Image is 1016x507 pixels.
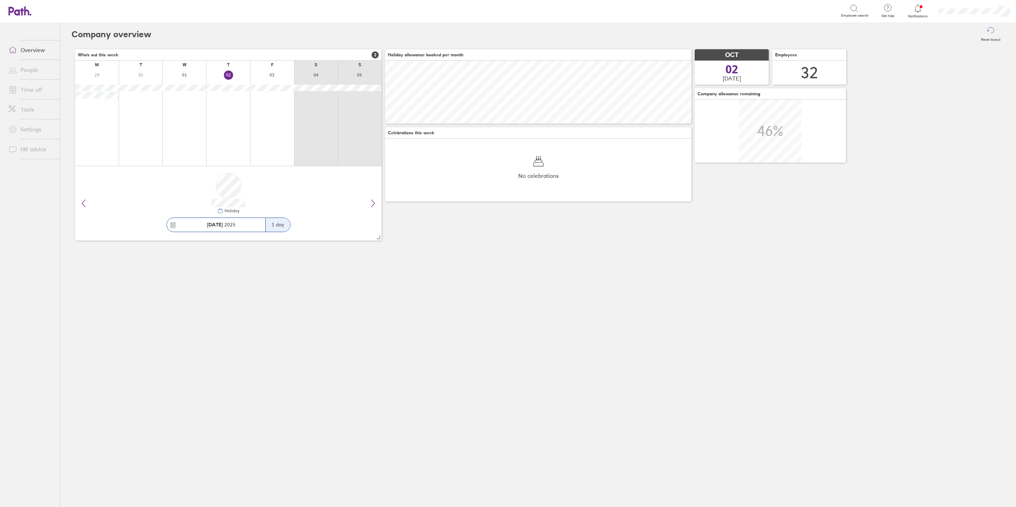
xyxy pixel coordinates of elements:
a: Settings [3,122,60,136]
div: S [359,62,361,67]
strong: [DATE] [207,221,223,228]
div: W [182,62,187,67]
span: Get help [876,14,899,18]
div: 1 day [265,218,290,232]
div: T [227,62,230,67]
span: Notifications [907,14,930,18]
span: 2025 [207,222,236,227]
span: Holiday allowance booked per month [388,52,463,57]
h2: Company overview [72,23,151,46]
div: S [315,62,317,67]
div: 32 [801,64,818,82]
span: [DATE] [723,75,741,81]
span: Who's out this week [78,52,118,57]
span: OCT [725,51,739,59]
a: People [3,63,60,77]
div: T [140,62,142,67]
span: Employee search [841,13,869,18]
span: 2 [372,51,379,58]
a: Time off [3,83,60,97]
span: 02 [726,64,738,75]
span: No celebrations [518,173,559,179]
span: Employees [775,52,797,57]
a: HR advice [3,142,60,156]
div: M [95,62,99,67]
label: Reset layout [977,35,1005,42]
span: Company allowance remaining [698,91,760,96]
a: Tools [3,102,60,117]
div: F [271,62,273,67]
a: Overview [3,43,60,57]
div: Holiday [223,208,239,213]
span: Celebrations this week [388,130,434,135]
a: Notifications [907,4,930,18]
button: Reset layout [977,23,1005,46]
div: Search [79,7,97,14]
